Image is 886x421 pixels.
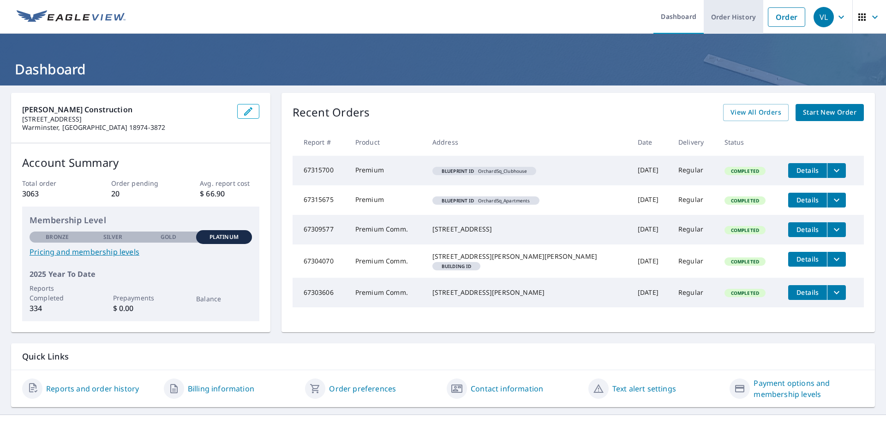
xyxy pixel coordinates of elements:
[725,197,765,204] span: Completed
[196,294,251,304] p: Balance
[730,107,781,118] span: View All Orders
[111,178,170,188] p: Order pending
[11,60,875,79] h1: Dashboard
[754,378,864,400] a: Payment options and membership levels
[814,7,834,27] div: VL
[113,303,168,314] p: $ 0.00
[348,156,425,185] td: Premium
[630,244,671,278] td: [DATE]
[723,104,789,121] a: View All Orders
[188,383,254,394] a: Billing information
[30,283,85,303] p: Reports Completed
[30,246,252,257] a: Pricing and membership levels
[436,169,533,173] span: OrchardSq_Clubhouse
[827,193,846,207] button: filesDropdownBtn-67315675
[794,166,821,175] span: Details
[788,193,827,207] button: detailsBtn-67315675
[442,264,472,268] em: Building ID
[671,128,717,156] th: Delivery
[46,233,69,241] p: Bronze
[794,225,821,234] span: Details
[348,244,425,278] td: Premium Comm.
[442,198,474,203] em: Blueprint ID
[725,168,765,174] span: Completed
[796,104,864,121] a: Start New Order
[794,288,821,297] span: Details
[630,128,671,156] th: Date
[788,285,827,300] button: detailsBtn-67303606
[30,303,85,314] p: 334
[111,188,170,199] p: 20
[768,7,805,27] a: Order
[630,156,671,185] td: [DATE]
[803,107,856,118] span: Start New Order
[432,288,623,297] div: [STREET_ADDRESS][PERSON_NAME]
[30,268,252,280] p: 2025 Year To Date
[630,278,671,307] td: [DATE]
[827,285,846,300] button: filesDropdownBtn-67303606
[329,383,396,394] a: Order preferences
[210,233,239,241] p: Platinum
[17,10,126,24] img: EV Logo
[22,188,81,199] p: 3063
[717,128,781,156] th: Status
[293,128,348,156] th: Report #
[22,123,230,132] p: Warminster, [GEOGRAPHIC_DATA] 18974-3872
[293,185,348,215] td: 67315675
[348,128,425,156] th: Product
[22,178,81,188] p: Total order
[794,195,821,204] span: Details
[612,383,676,394] a: Text alert settings
[22,351,864,362] p: Quick Links
[161,233,176,241] p: Gold
[827,222,846,237] button: filesDropdownBtn-67309577
[671,244,717,278] td: Regular
[348,215,425,244] td: Premium Comm.
[293,156,348,185] td: 67315700
[794,255,821,263] span: Details
[200,188,259,199] p: $ 66.90
[671,156,717,185] td: Regular
[348,185,425,215] td: Premium
[827,163,846,178] button: filesDropdownBtn-67315700
[22,154,259,171] p: Account Summary
[788,163,827,178] button: detailsBtn-67315700
[22,115,230,123] p: [STREET_ADDRESS]
[630,185,671,215] td: [DATE]
[113,293,168,303] p: Prepayments
[200,178,259,188] p: Avg. report cost
[432,252,623,261] div: [STREET_ADDRESS][PERSON_NAME][PERSON_NAME]
[671,278,717,307] td: Regular
[671,185,717,215] td: Regular
[348,278,425,307] td: Premium Comm.
[432,225,623,234] div: [STREET_ADDRESS]
[293,104,370,121] p: Recent Orders
[630,215,671,244] td: [DATE]
[442,169,474,173] em: Blueprint ID
[827,252,846,267] button: filesDropdownBtn-67304070
[436,198,536,203] span: OrchardSq_Apartments
[671,215,717,244] td: Regular
[30,214,252,226] p: Membership Level
[293,278,348,307] td: 67303606
[293,244,348,278] td: 67304070
[103,233,123,241] p: Silver
[725,227,765,233] span: Completed
[471,383,543,394] a: Contact information
[22,104,230,115] p: [PERSON_NAME] Construction
[293,215,348,244] td: 67309577
[46,383,139,394] a: Reports and order history
[788,222,827,237] button: detailsBtn-67309577
[725,290,765,296] span: Completed
[788,252,827,267] button: detailsBtn-67304070
[725,258,765,265] span: Completed
[425,128,630,156] th: Address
